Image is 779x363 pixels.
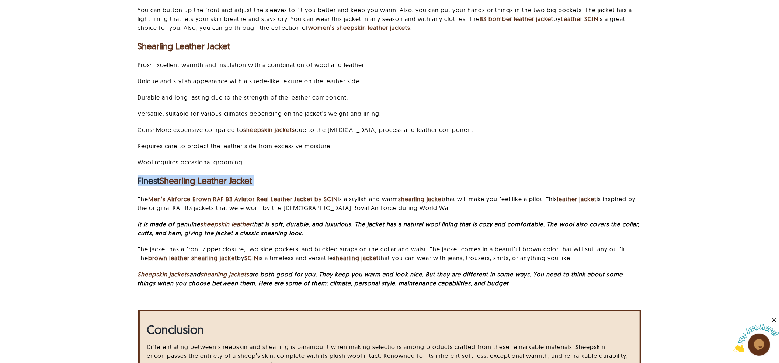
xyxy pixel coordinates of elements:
strong: Conclusion [147,322,204,337]
a: women’s sheepskin leather jackets [308,24,410,31]
a: Men’s Airforce Brown RAF B3 Aviator Real Leather Jacket by SCIN [148,195,338,203]
a: Sheepskin jackets [138,270,189,278]
p: Durable and long-lasting due to the strength of the leather component. [138,93,641,102]
em: and are both good for you. They keep you warm and look nice. But they are different in some ways.... [138,270,623,287]
em: It is made of genuine that is soft, durable, and luxurious. The jacket has a natural wool lining ... [138,220,639,237]
a: B3 bomber leather jacket [480,15,553,22]
a: leather jacket [557,195,597,203]
a: SCIN [244,254,258,262]
p: You can button up the front and adjust the sleeves to fit you better and keep you warm. Also, you... [138,6,641,32]
a: Leather SCIN [561,15,598,22]
p: Unique and stylish appearance with a suede-like texture on the leather side. [138,77,641,85]
strong: Finest [138,175,252,186]
p: Cons: More expensive compared to due to the [MEDICAL_DATA] process and leather component. [138,125,641,134]
p: Requires care to protect the leather side from excessive moisture. [138,142,641,150]
p: Pros: Excellent warmth and insulation with a combination of wool and leather. [138,60,641,69]
a: brown leather shearling jacket [148,254,237,262]
a: shearling jacket [333,254,379,262]
a: shearling jacket [398,195,444,203]
a: Shearling Leather Jacket [138,41,230,52]
a: sheepskin leather [200,220,252,228]
a: Shearling Leather Jacket [160,175,252,186]
p: Wool requires occasional grooming. [138,158,641,167]
p: Versatile, suitable for various climates depending on the jacket’s weight and lining. [138,109,641,118]
p: The jacket has a front zipper closure, two side pockets, and buckled straps on the collar and wai... [138,245,641,262]
iframe: chat widget [733,317,779,352]
p: The is a stylish and warm that will make you feel like a pilot. This is inspired by the original ... [138,195,641,212]
a: sheepskin jackets [243,126,295,133]
a: shearling jackets [201,270,249,278]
